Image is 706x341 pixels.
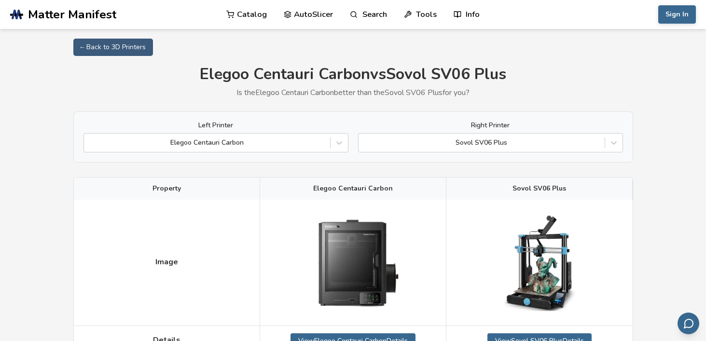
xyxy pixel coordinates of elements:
p: Is the Elegoo Centauri Carbon better than the Sovol SV06 Plus for you? [73,88,633,97]
h1: Elegoo Centauri Carbon vs Sovol SV06 Plus [73,66,633,83]
label: Right Printer [358,122,623,129]
span: Elegoo Centauri Carbon [313,185,393,192]
button: Sign In [658,5,696,24]
label: Left Printer [83,122,348,129]
button: Send feedback via email [678,313,699,334]
span: Property [152,185,181,192]
img: Sovol SV06 Plus [491,215,588,311]
span: Matter Manifest [28,8,116,21]
a: ← Back to 3D Printers [73,39,153,56]
img: Elegoo Centauri Carbon [305,207,401,318]
input: Elegoo Centauri Carbon [89,139,91,147]
span: Sovol SV06 Plus [512,185,566,192]
input: Sovol SV06 Plus [363,139,365,147]
span: Image [155,258,178,266]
